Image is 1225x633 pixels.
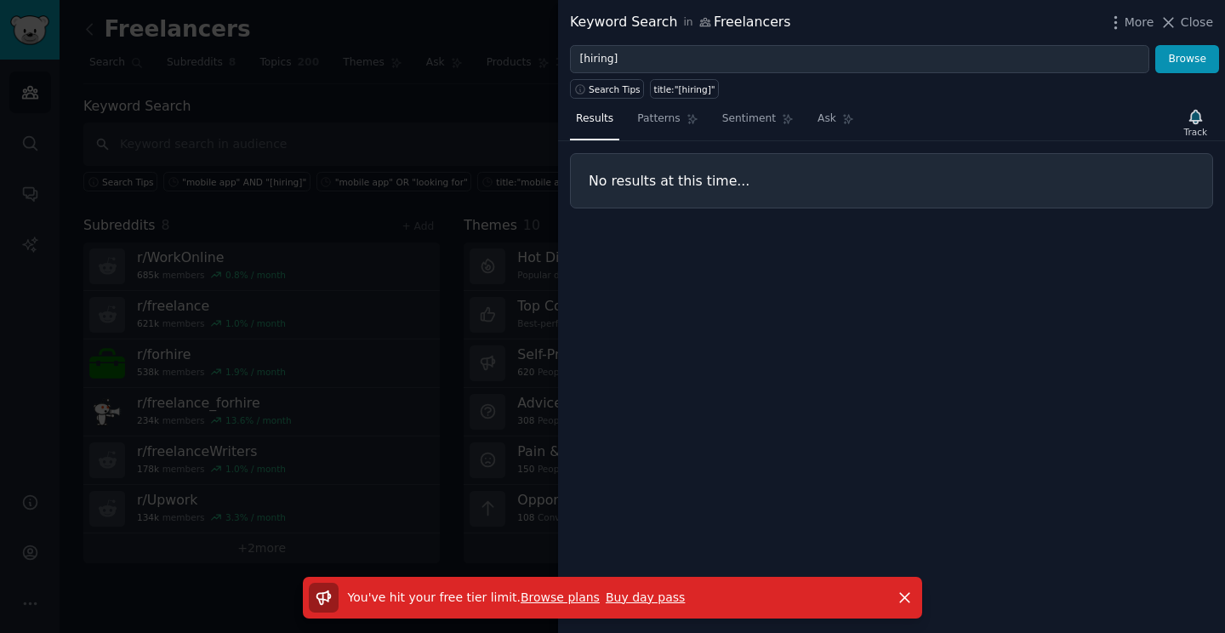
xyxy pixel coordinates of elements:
[606,590,685,604] a: Buy day pass
[570,79,644,99] button: Search Tips
[1159,14,1213,31] button: Close
[576,111,613,127] span: Results
[1181,14,1213,31] span: Close
[589,172,1194,190] h3: No results at this time...
[650,79,719,99] a: title:"[hiring]"
[631,105,704,140] a: Patterns
[1155,45,1219,74] button: Browse
[818,111,836,127] span: Ask
[1107,14,1154,31] button: More
[1184,126,1207,138] div: Track
[1178,105,1213,140] button: Track
[683,15,692,31] span: in
[570,12,791,33] div: Keyword Search Freelancers
[348,590,521,604] span: You've hit your free tier limit .
[570,45,1149,74] input: Try a keyword related to your business
[589,83,641,95] span: Search Tips
[812,105,860,140] a: Ask
[722,111,776,127] span: Sentiment
[1125,14,1154,31] span: More
[654,83,715,95] div: title:"[hiring]"
[521,590,600,604] a: Browse plans
[637,111,680,127] span: Patterns
[716,105,800,140] a: Sentiment
[570,105,619,140] a: Results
